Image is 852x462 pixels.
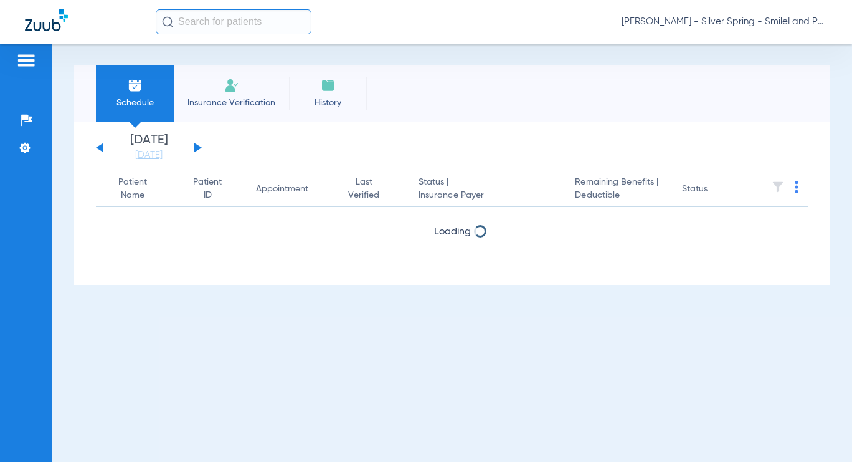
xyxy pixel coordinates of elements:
span: [PERSON_NAME] - Silver Spring - SmileLand PD [622,16,827,28]
img: hamburger-icon [16,53,36,68]
img: group-dot-blue.svg [795,181,798,193]
img: Search Icon [162,16,173,27]
th: Status | [409,172,566,207]
div: Appointment [256,183,321,196]
span: Insurance Payer [419,189,556,202]
img: Manual Insurance Verification [224,78,239,93]
th: Remaining Benefits | [565,172,672,207]
img: Schedule [128,78,143,93]
div: Patient Name [106,176,159,202]
div: Patient Name [106,176,171,202]
div: Last Verified [341,176,387,202]
img: Zuub Logo [25,9,68,31]
a: [DATE] [111,149,186,161]
span: Schedule [105,97,164,109]
div: Patient ID [191,176,236,202]
span: Loading [434,227,471,237]
li: [DATE] [111,134,186,161]
span: Insurance Verification [183,97,280,109]
img: History [321,78,336,93]
div: Appointment [256,183,308,196]
span: Deductible [575,189,662,202]
div: Patient ID [191,176,225,202]
div: Last Verified [341,176,399,202]
input: Search for patients [156,9,311,34]
img: filter.svg [772,181,784,193]
th: Status [672,172,756,207]
span: History [298,97,357,109]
